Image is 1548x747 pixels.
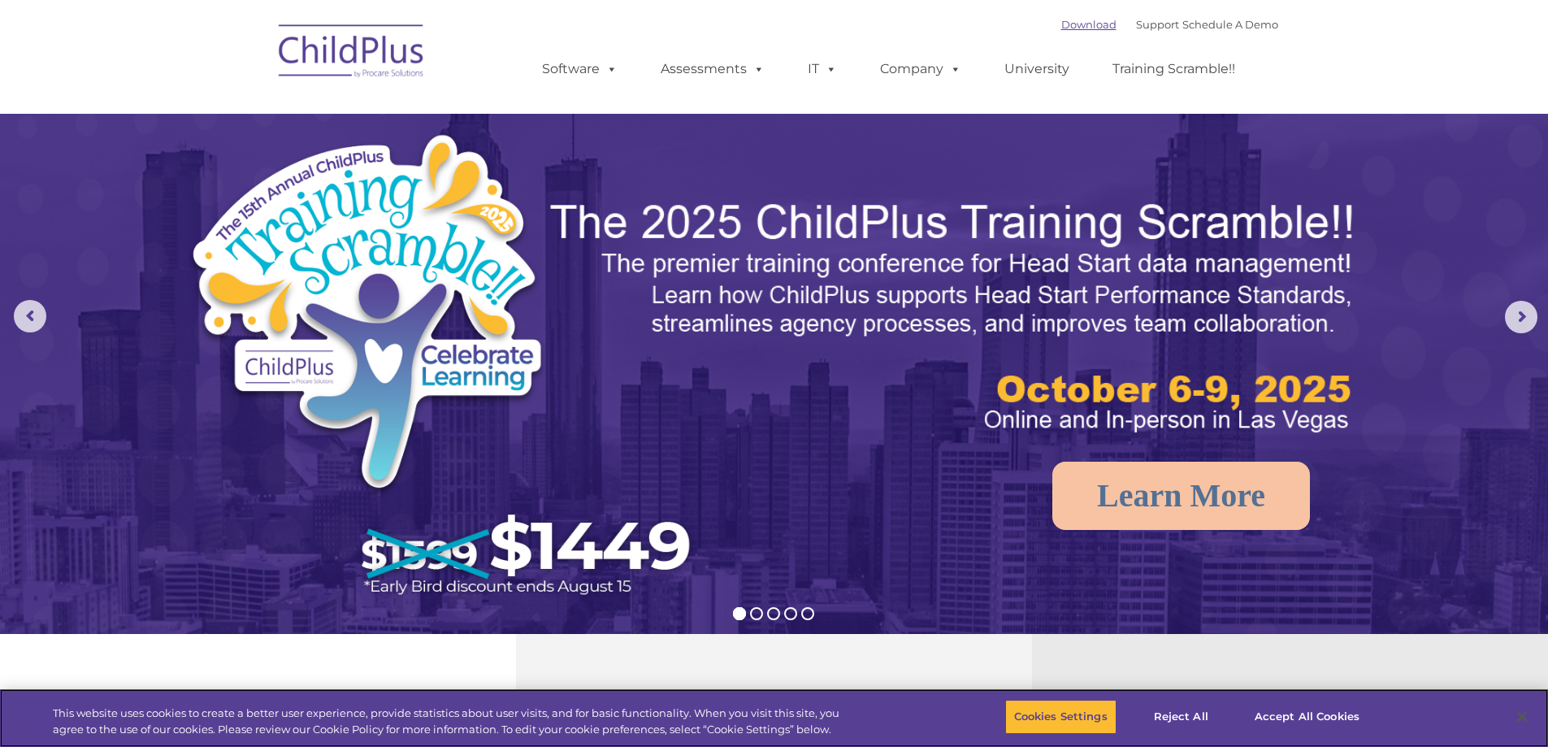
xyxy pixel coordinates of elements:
a: University [988,53,1086,85]
font: | [1061,18,1278,31]
a: Schedule A Demo [1182,18,1278,31]
a: IT [791,53,853,85]
a: Support [1136,18,1179,31]
a: Software [526,53,634,85]
a: Company [864,53,978,85]
span: Phone number [226,174,295,186]
span: Last name [226,107,275,119]
div: This website uses cookies to create a better user experience, provide statistics about user visit... [53,706,852,737]
a: Assessments [644,53,781,85]
a: Learn More [1052,462,1310,530]
button: Accept All Cookies [1246,700,1368,734]
button: Reject All [1130,700,1232,734]
button: Close [1504,699,1540,735]
a: Training Scramble!! [1096,53,1251,85]
img: ChildPlus by Procare Solutions [271,13,433,94]
button: Cookies Settings [1005,700,1117,734]
a: Download [1061,18,1117,31]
